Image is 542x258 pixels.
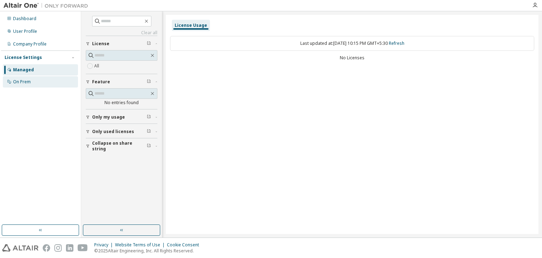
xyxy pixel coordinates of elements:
span: Clear filter [147,79,151,85]
a: Clear all [86,30,157,36]
img: instagram.svg [54,244,62,252]
img: youtube.svg [78,244,88,252]
div: Website Terms of Use [115,242,167,248]
span: Clear filter [147,41,151,47]
span: Clear filter [147,143,151,149]
div: Last updated at: [DATE] 10:15 PM GMT+5:30 [170,36,534,51]
p: © 2025 Altair Engineering, Inc. All Rights Reserved. [94,248,203,254]
span: Clear filter [147,114,151,120]
img: altair_logo.svg [2,244,38,252]
div: Managed [13,67,34,73]
span: Only used licenses [92,129,134,134]
div: On Prem [13,79,31,85]
div: Company Profile [13,41,47,47]
span: Only my usage [92,114,125,120]
div: Privacy [94,242,115,248]
span: License [92,41,109,47]
div: No entries found [86,100,157,106]
img: linkedin.svg [66,244,73,252]
div: No Licenses [170,55,534,61]
button: Only my usage [86,109,157,125]
div: Cookie Consent [167,242,203,248]
div: User Profile [13,29,37,34]
a: Refresh [389,40,404,46]
div: License Settings [5,55,42,60]
button: Only used licenses [86,124,157,139]
button: Collapse on share string [86,138,157,154]
img: Altair One [4,2,92,9]
label: All [94,62,101,70]
span: Clear filter [147,129,151,134]
div: Dashboard [13,16,36,22]
img: facebook.svg [43,244,50,252]
span: Collapse on share string [92,140,147,152]
span: Feature [92,79,110,85]
div: License Usage [175,23,207,28]
button: Feature [86,74,157,90]
button: License [86,36,157,52]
